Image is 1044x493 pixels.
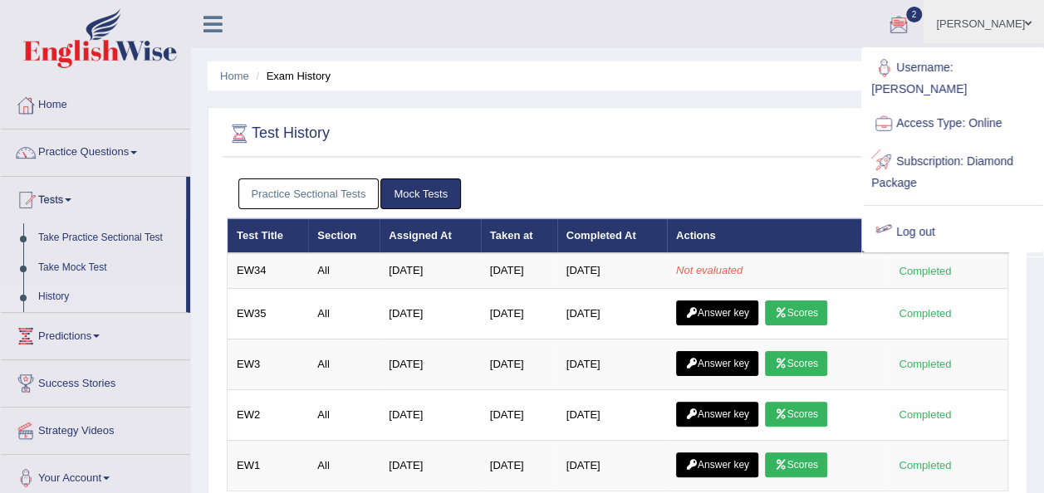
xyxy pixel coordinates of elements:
td: [DATE] [380,288,480,339]
td: [DATE] [557,440,667,491]
td: All [308,253,380,288]
a: Answer key [676,351,758,376]
a: Answer key [676,402,758,427]
td: EW35 [228,288,309,339]
a: Scores [765,300,826,325]
a: Take Mock Test [31,253,186,283]
td: EW2 [228,389,309,440]
a: Subscription: Diamond Package [863,143,1042,198]
a: Home [220,70,249,82]
div: Completed [893,305,958,322]
th: Actions [667,218,884,253]
a: Scores [765,452,826,477]
a: Log out [863,213,1042,251]
a: Home [1,82,190,124]
a: Practice Sectional Tests [238,178,380,209]
a: Success Stories [1,360,190,402]
td: [DATE] [481,253,557,288]
td: [DATE] [557,389,667,440]
td: [DATE] [481,288,557,339]
td: [DATE] [557,253,667,288]
td: All [308,339,380,389]
td: EW3 [228,339,309,389]
a: Answer key [676,452,758,477]
em: Not evaluated [676,264,743,276]
td: All [308,288,380,339]
a: Tests [1,177,186,218]
a: History [31,282,186,312]
span: 2 [906,7,923,22]
div: Completed [893,456,958,474]
div: Completed [893,262,958,280]
th: Taken at [481,218,557,253]
div: Completed [893,355,958,373]
td: [DATE] [557,339,667,389]
a: Predictions [1,313,190,354]
td: [DATE] [380,440,480,491]
td: [DATE] [557,288,667,339]
a: Strategy Videos [1,408,190,449]
td: [DATE] [481,440,557,491]
a: Take Practice Sectional Test [31,223,186,253]
th: Assigned At [380,218,480,253]
a: Answer key [676,300,758,325]
td: EW1 [228,440,309,491]
td: [DATE] [481,339,557,389]
th: Section [308,218,380,253]
a: Username: [PERSON_NAME] [863,49,1042,105]
th: Completed At [557,218,667,253]
a: Access Type: Online [863,105,1042,143]
div: Completed [893,406,958,423]
a: Scores [765,351,826,376]
th: Test Title [228,218,309,253]
a: Mock Tests [380,178,461,209]
td: EW34 [228,253,309,288]
td: [DATE] [380,253,480,288]
td: [DATE] [481,389,557,440]
li: Exam History [252,68,331,84]
td: All [308,440,380,491]
h2: Test History [227,121,330,146]
a: Practice Questions [1,129,190,171]
td: [DATE] [380,339,480,389]
a: Scores [765,402,826,427]
td: All [308,389,380,440]
td: [DATE] [380,389,480,440]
